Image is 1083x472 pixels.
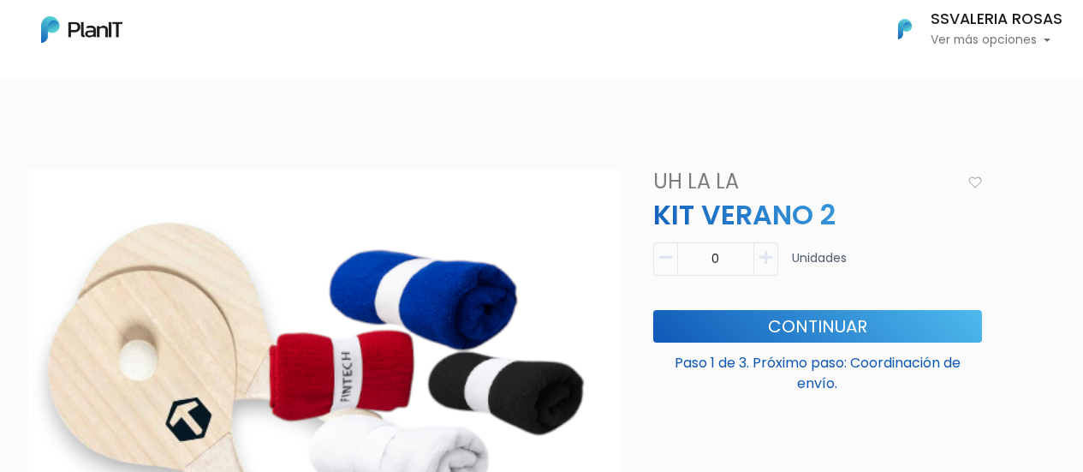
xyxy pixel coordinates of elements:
img: PlanIt Logo [886,10,924,48]
button: Continuar [653,310,982,343]
img: heart_icon [968,176,982,188]
img: PlanIt Logo [41,16,122,43]
p: Paso 1 de 3. Próximo paso: Coordinación de envío. [653,346,982,394]
h6: SSVALERIA ROSAS [931,12,1062,27]
h4: Uh La La [643,170,963,194]
p: KIT VERANO 2 [643,194,992,236]
p: Ver más opciones [931,34,1062,46]
button: PlanIt Logo SSVALERIA ROSAS Ver más opciones [876,7,1062,51]
p: Unidades [792,249,847,283]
